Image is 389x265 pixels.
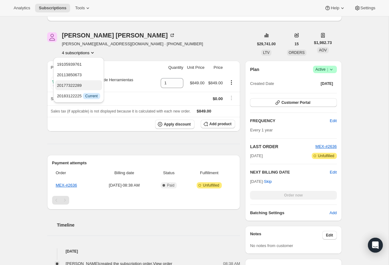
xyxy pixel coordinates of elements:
span: Subscriptions [39,6,66,11]
button: MEX-#2636 [315,144,337,150]
button: Product actions [62,50,96,56]
h4: [DATE] [47,248,240,254]
span: $849.00 [208,81,223,85]
span: Customer Portal [281,100,310,105]
nav: Pagination [52,196,235,205]
h6: Batching Settings [250,210,329,216]
span: [DATE] [321,81,333,86]
span: Add product [209,121,231,126]
span: Every 1 year [250,128,273,132]
button: $29,741.00 [253,40,279,48]
th: Product [47,61,159,74]
span: Unfulfilled [318,153,334,158]
span: Current [85,94,98,99]
span: Tools [75,6,85,11]
button: Help [321,4,349,12]
button: [DATE] [317,79,337,88]
div: [PERSON_NAME] [PERSON_NAME] [62,32,175,38]
span: $1,982.73 [314,40,332,46]
div: Acceso Anual al Kit de Herramientas Empresariales [63,77,157,89]
span: [DATE] · 08:38 AM [98,182,150,188]
span: Unfulfilled [203,183,219,188]
h2: Payment attempts [52,160,235,166]
button: Add product [201,120,235,128]
th: Quantity [159,61,185,74]
button: Add [326,208,340,218]
span: Skip [264,179,272,185]
h2: FREQUENCY [250,118,330,124]
span: Help [331,6,339,11]
span: Edit [326,233,333,238]
h3: Notes [250,231,322,240]
span: Apply discount [164,122,191,127]
span: Created Date [250,81,274,87]
div: Open Intercom Messenger [368,238,383,253]
button: Settings [351,4,379,12]
span: $29,741.00 [257,42,276,46]
span: $0.00 [213,96,223,101]
button: Edit [322,231,337,240]
h2: Timeline [57,222,240,228]
span: 20113850673 [57,73,82,77]
span: | [327,67,328,72]
button: Product actions [226,79,236,86]
span: Edit [330,118,337,124]
span: Sales tax (if applicable) is not displayed because it is calculated with each new order. [51,109,191,113]
span: LTV [263,51,270,55]
a: MEX-#2636 [56,183,77,188]
h2: Plan [250,66,259,73]
span: Add [329,210,337,216]
th: Unit Price [185,61,206,74]
span: 19105939761 [57,62,82,67]
span: $849.00 [190,81,204,85]
span: Settings [360,6,375,11]
th: Price [206,61,225,74]
button: 15 [291,40,302,48]
span: [PERSON_NAME][EMAIL_ADDRESS][DOMAIN_NAME] · [PHONE_NUMBER] [62,41,203,47]
span: Billing date [98,170,150,176]
span: Active [315,66,334,73]
button: Apply discount [155,120,194,129]
th: Order [52,166,96,180]
span: 20183122225 [57,94,100,98]
button: 20113850673 [55,70,102,80]
a: MEX-#2636 [315,144,337,149]
th: Shipping [47,92,159,105]
span: ORDERS [289,51,305,55]
span: Analytics [14,6,30,11]
button: Skip [260,177,275,187]
h2: NEXT BILLING DATE [250,169,330,175]
span: [DATE] · [250,179,272,184]
span: Fulfillment [187,170,232,176]
button: 20177322289 [55,80,102,90]
span: AOV [319,48,327,52]
span: No notes from customer [250,243,293,248]
button: Analytics [10,4,34,12]
button: Edit [326,116,340,126]
button: Shipping actions [226,95,236,101]
span: 20177322289 [57,83,82,88]
button: Edit [330,169,337,175]
span: $849.00 [197,109,211,113]
button: Tools [71,4,95,12]
span: Status [154,170,183,176]
button: Subscriptions [35,4,70,12]
span: Alfredo Bermejo [47,32,57,42]
h2: LAST ORDER [250,144,315,150]
span: 15 [295,42,299,46]
button: Customer Portal [250,98,337,107]
span: [DATE] [250,153,263,159]
span: Paid [167,183,174,188]
button: 20183122225 InfoCurrent [55,91,102,101]
button: 19105939761 [55,59,102,69]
